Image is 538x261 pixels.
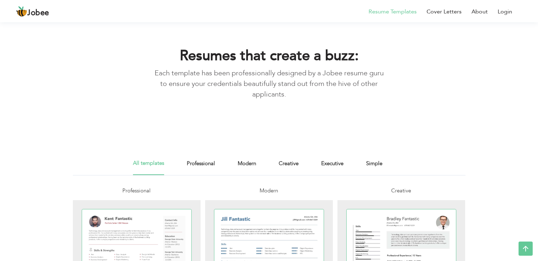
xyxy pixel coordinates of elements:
[498,7,512,16] a: Login
[122,187,151,194] span: Professional
[133,159,164,175] a: All templates
[187,159,215,175] a: Professional
[366,159,382,175] a: Simple
[16,6,49,17] a: Jobee
[151,68,387,100] p: Each template has been professionally designed by a Jobee resume guru to ensure your credentials ...
[16,6,27,17] img: jobee.io
[279,159,299,175] a: Creative
[151,47,387,65] h1: Resumes that create a buzz:
[321,159,343,175] a: Executive
[427,7,462,16] a: Cover Letters
[369,7,417,16] a: Resume Templates
[27,9,49,17] span: Jobee
[391,187,411,194] span: Creative
[472,7,488,16] a: About
[260,187,278,194] span: Modern
[238,159,256,175] a: Modern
